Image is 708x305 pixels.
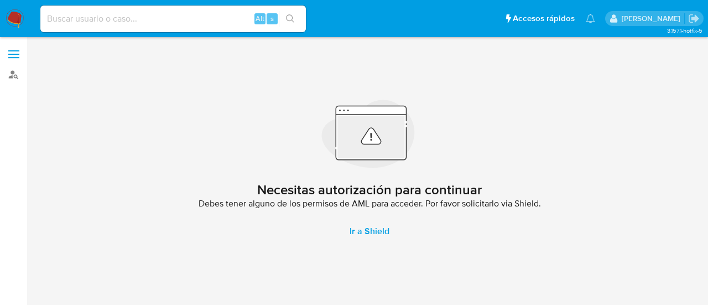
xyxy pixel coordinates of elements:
[270,13,274,24] span: s
[586,14,595,23] a: Notificaciones
[350,218,389,245] span: Ir a Shield
[199,198,541,209] span: Debes tener alguno de los permisos de AML para acceder. Por favor solicitarlo via Shield.
[256,13,264,24] span: Alt
[688,13,700,24] a: Salir
[279,11,301,27] button: search-icon
[622,13,684,24] p: federico.dibella@mercadolibre.com
[336,218,403,245] a: Ir a Shield
[257,182,482,198] h2: Necesitas autorización para continuar
[513,13,575,24] span: Accesos rápidos
[40,12,306,26] input: Buscar usuario o caso...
